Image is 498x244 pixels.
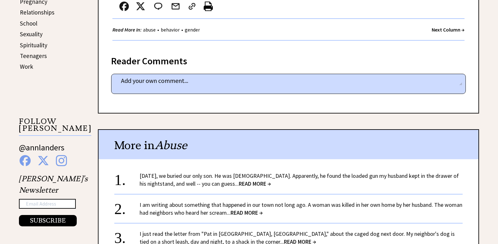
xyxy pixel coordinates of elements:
[19,215,77,226] button: SUBSCRIBE
[141,26,157,33] a: abuse
[119,2,129,11] img: facebook.png
[432,26,465,33] a: Next Column →
[159,26,181,33] a: behavior
[183,26,201,33] a: gender
[140,172,459,187] a: [DATE], we buried our only son. He was [DEMOGRAPHIC_DATA]. Apparently, he found the loaded gun my...
[204,2,213,11] img: printer%20icon.png
[112,26,201,34] div: • •
[20,20,37,27] a: School
[99,130,478,159] div: More in
[20,30,43,38] a: Sexuality
[19,173,88,227] div: [PERSON_NAME]'s Newsletter
[20,155,31,166] img: facebook%20blue.png
[19,199,76,209] input: Email Address
[239,180,271,187] span: READ MORE →
[231,209,263,216] span: READ MORE →
[20,41,47,49] a: Spirituality
[155,138,187,152] span: Abuse
[153,2,164,11] img: message_round%202.png
[187,2,197,11] img: link_02.png
[38,155,49,166] img: x%20blue.png
[20,63,33,70] a: Work
[114,201,140,212] div: 2.
[19,118,91,136] p: FOLLOW [PERSON_NAME]
[111,54,466,64] div: Reader Comments
[136,2,145,11] img: x_small.png
[20,9,54,16] a: Relationships
[140,201,462,216] a: I am writing about something that happened in our town not long ago. A woman was killed in her ow...
[19,142,64,159] a: @annlanders
[114,172,140,183] div: 1.
[20,52,47,60] a: Teenagers
[56,155,67,166] img: instagram%20blue.png
[112,26,141,33] strong: Read More In:
[171,2,180,11] img: mail.png
[114,230,140,241] div: 3.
